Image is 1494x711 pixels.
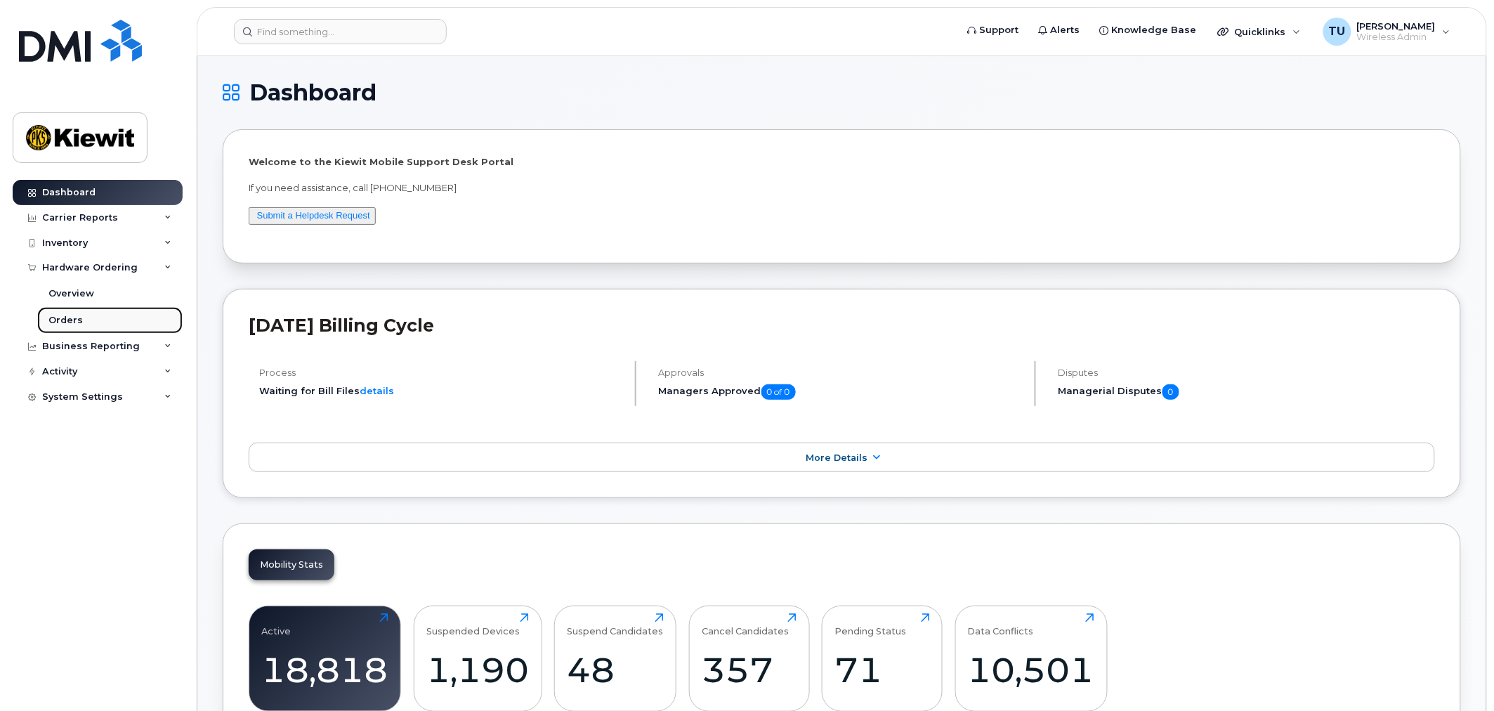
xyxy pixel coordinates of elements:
span: 0 [1162,384,1179,400]
p: Welcome to the Kiewit Mobile Support Desk Portal [249,155,1435,169]
a: Suspend Candidates48 [568,613,664,703]
a: Pending Status71 [835,613,930,703]
div: 18,818 [262,649,388,691]
span: More Details [806,452,868,463]
a: details [360,385,394,396]
a: Submit a Helpdesk Request [257,210,370,221]
h5: Managers Approved [659,384,1023,400]
div: Suspend Candidates [568,613,664,637]
div: Pending Status [835,613,907,637]
h5: Managerial Disputes [1059,384,1435,400]
a: Active18,818 [262,613,388,703]
div: Data Conflicts [968,613,1034,637]
h4: Approvals [659,367,1023,378]
div: 48 [568,649,664,691]
iframe: Messenger Launcher [1433,650,1483,700]
div: 10,501 [968,649,1094,691]
a: Data Conflicts10,501 [968,613,1094,703]
div: 357 [702,649,797,691]
li: Waiting for Bill Files [259,384,623,398]
div: Active [262,613,291,637]
h2: [DATE] Billing Cycle [249,315,1435,336]
div: Suspended Devices [426,613,520,637]
h4: Disputes [1059,367,1435,378]
span: 0 of 0 [761,384,796,400]
div: Cancel Candidates [702,613,789,637]
div: 71 [835,649,930,691]
div: 1,190 [426,649,529,691]
a: Suspended Devices1,190 [426,613,529,703]
span: Dashboard [249,82,376,103]
a: Cancel Candidates357 [702,613,797,703]
p: If you need assistance, call [PHONE_NUMBER] [249,181,1435,195]
h4: Process [259,367,623,378]
button: Submit a Helpdesk Request [249,207,376,225]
